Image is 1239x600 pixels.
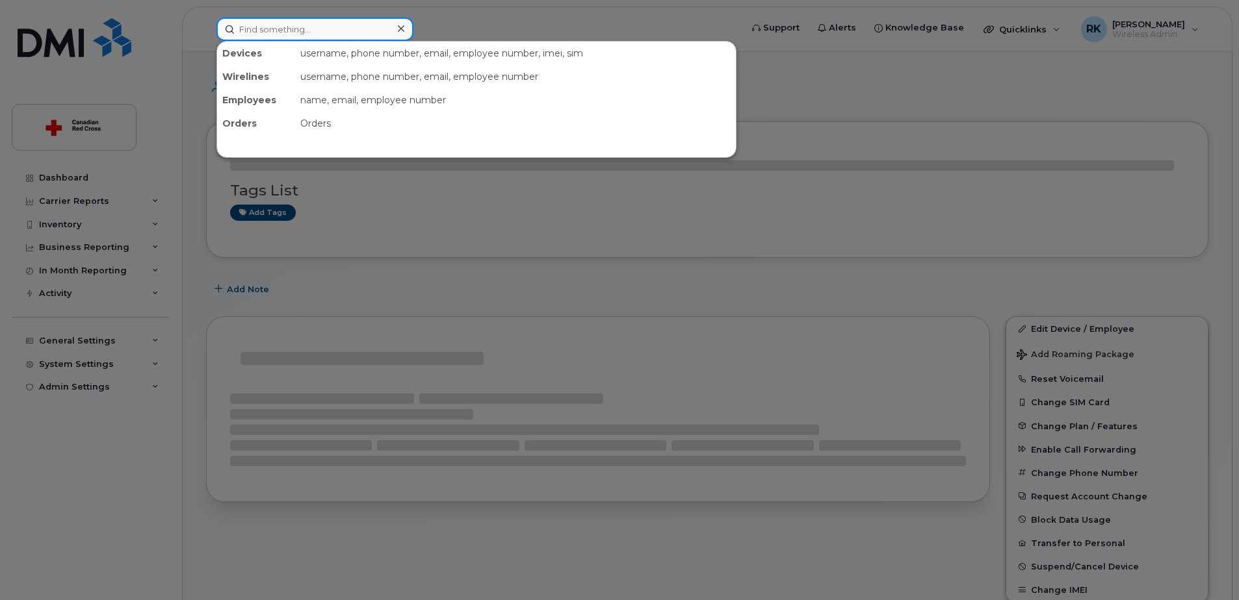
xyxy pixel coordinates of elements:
[295,112,736,135] div: Orders
[295,42,736,65] div: username, phone number, email, employee number, imei, sim
[295,65,736,88] div: username, phone number, email, employee number
[217,42,295,65] div: Devices
[217,88,295,112] div: Employees
[295,88,736,112] div: name, email, employee number
[217,65,295,88] div: Wirelines
[217,112,295,135] div: Orders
